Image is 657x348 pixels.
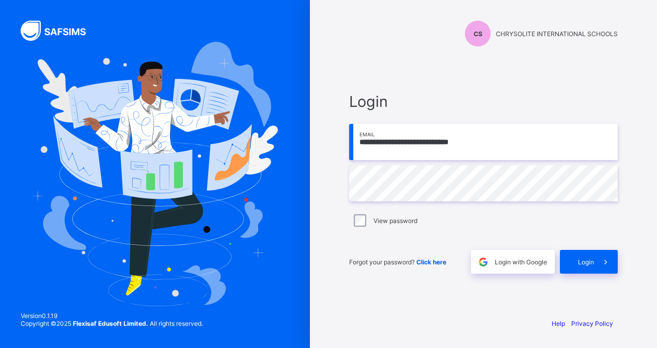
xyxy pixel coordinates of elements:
a: Help [552,320,565,327]
span: Login with Google [495,258,547,266]
img: google.396cfc9801f0270233282035f929180a.svg [477,256,489,268]
strong: Flexisaf Edusoft Limited. [73,320,148,327]
span: Version 0.1.19 [21,312,203,320]
span: Login [578,258,594,266]
a: Click here [416,258,446,266]
span: CHRYSOLITE INTERNATIONAL SCHOOLS [496,30,618,38]
label: View password [373,217,417,225]
span: Login [349,92,618,110]
span: Copyright © 2025 All rights reserved. [21,320,203,327]
a: Privacy Policy [571,320,613,327]
img: SAFSIMS Logo [21,21,98,41]
span: Forgot your password? [349,258,446,266]
span: CS [474,30,482,38]
img: Hero Image [32,42,278,306]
